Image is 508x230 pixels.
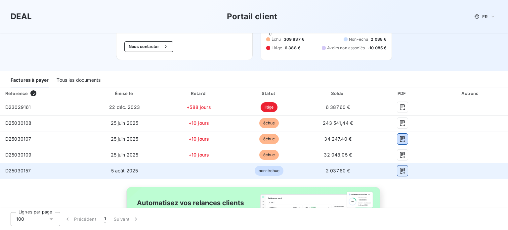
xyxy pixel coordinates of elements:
span: 22 déc. 2023 [109,104,140,110]
span: 34 247,40 € [324,136,352,142]
span: Litige [272,45,282,51]
span: Non-échu [349,36,368,42]
span: non-échue [255,166,283,176]
span: FR [482,14,487,19]
span: échue [259,134,279,144]
button: Nous contacter [124,41,173,52]
span: 2 038 € [371,36,386,42]
span: 309 837 € [284,36,304,42]
span: 5 [30,90,36,96]
span: D25030109 [5,152,31,158]
span: 1 [104,216,106,222]
span: 6 388 € [285,45,300,51]
span: -10 085 € [367,45,386,51]
span: +588 jours [187,104,211,110]
h3: DEAL [11,11,32,23]
button: Suivant [110,212,143,226]
span: D25030107 [5,136,31,142]
span: 243 541,44 € [323,120,353,126]
span: D25030108 [5,120,31,126]
span: Échu [272,36,281,42]
span: 25 juin 2025 [111,120,139,126]
span: échue [259,118,279,128]
div: Actions [434,90,507,97]
span: D23029161 [5,104,31,110]
span: 32 048,05 € [324,152,352,158]
div: Statut [236,90,303,97]
span: 25 juin 2025 [111,152,139,158]
span: D25030157 [5,168,31,173]
span: 0 [269,31,272,36]
h3: Portail client [227,11,277,23]
div: Tous les documents [57,73,101,87]
div: Retard [164,90,233,97]
div: PDF [373,90,432,97]
div: Solde [305,90,370,97]
span: 100 [16,216,24,222]
div: Émise le [87,90,162,97]
span: 2 037,60 € [326,168,350,173]
span: échue [259,150,279,160]
span: 6 387,60 € [326,104,350,110]
span: Avoirs non associés [327,45,365,51]
div: Factures à payer [11,73,49,87]
div: Référence [5,91,28,96]
button: 1 [100,212,110,226]
button: Précédent [60,212,100,226]
span: 5 août 2025 [111,168,138,173]
span: +10 jours [189,152,209,158]
span: +10 jours [189,136,209,142]
span: 25 juin 2025 [111,136,139,142]
span: litige [261,102,278,112]
span: +10 jours [189,120,209,126]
